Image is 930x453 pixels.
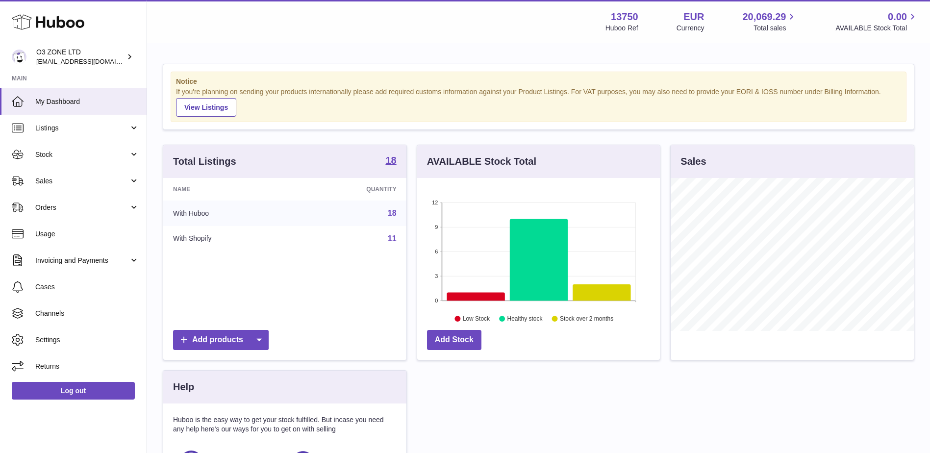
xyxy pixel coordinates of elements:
span: Stock [35,150,129,159]
span: Settings [35,335,139,345]
th: Name [163,178,294,201]
a: 18 [388,209,397,217]
a: Log out [12,382,135,400]
span: Orders [35,203,129,212]
span: Returns [35,362,139,371]
span: Sales [35,176,129,186]
td: With Huboo [163,201,294,226]
span: Total sales [754,24,797,33]
text: 0 [435,298,438,303]
a: 18 [385,155,396,167]
th: Quantity [294,178,406,201]
span: My Dashboard [35,97,139,106]
h3: Total Listings [173,155,236,168]
text: 9 [435,224,438,230]
text: 12 [432,200,438,205]
strong: 13750 [611,10,638,24]
span: [EMAIL_ADDRESS][DOMAIN_NAME] [36,57,144,65]
a: Add Stock [427,330,481,350]
span: Channels [35,309,139,318]
text: Low Stock [463,315,490,322]
strong: Notice [176,77,901,86]
a: View Listings [176,98,236,117]
a: 0.00 AVAILABLE Stock Total [835,10,918,33]
div: If you're planning on sending your products internationally please add required customs informati... [176,87,901,117]
a: 20,069.29 Total sales [742,10,797,33]
span: Cases [35,282,139,292]
div: O3 ZONE LTD [36,48,125,66]
img: hello@o3zoneltd.co.uk [12,50,26,64]
div: Huboo Ref [605,24,638,33]
p: Huboo is the easy way to get your stock fulfilled. But incase you need any help here's our ways f... [173,415,397,434]
span: Listings [35,124,129,133]
span: Invoicing and Payments [35,256,129,265]
h3: Help [173,380,194,394]
span: 0.00 [888,10,907,24]
h3: AVAILABLE Stock Total [427,155,536,168]
div: Currency [677,24,704,33]
td: With Shopify [163,226,294,252]
a: 11 [388,234,397,243]
text: Healthy stock [507,315,543,322]
span: AVAILABLE Stock Total [835,24,918,33]
strong: 18 [385,155,396,165]
text: Stock over 2 months [560,315,613,322]
h3: Sales [680,155,706,168]
text: 6 [435,249,438,254]
span: Usage [35,229,139,239]
a: Add products [173,330,269,350]
text: 3 [435,273,438,279]
strong: EUR [683,10,704,24]
span: 20,069.29 [742,10,786,24]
